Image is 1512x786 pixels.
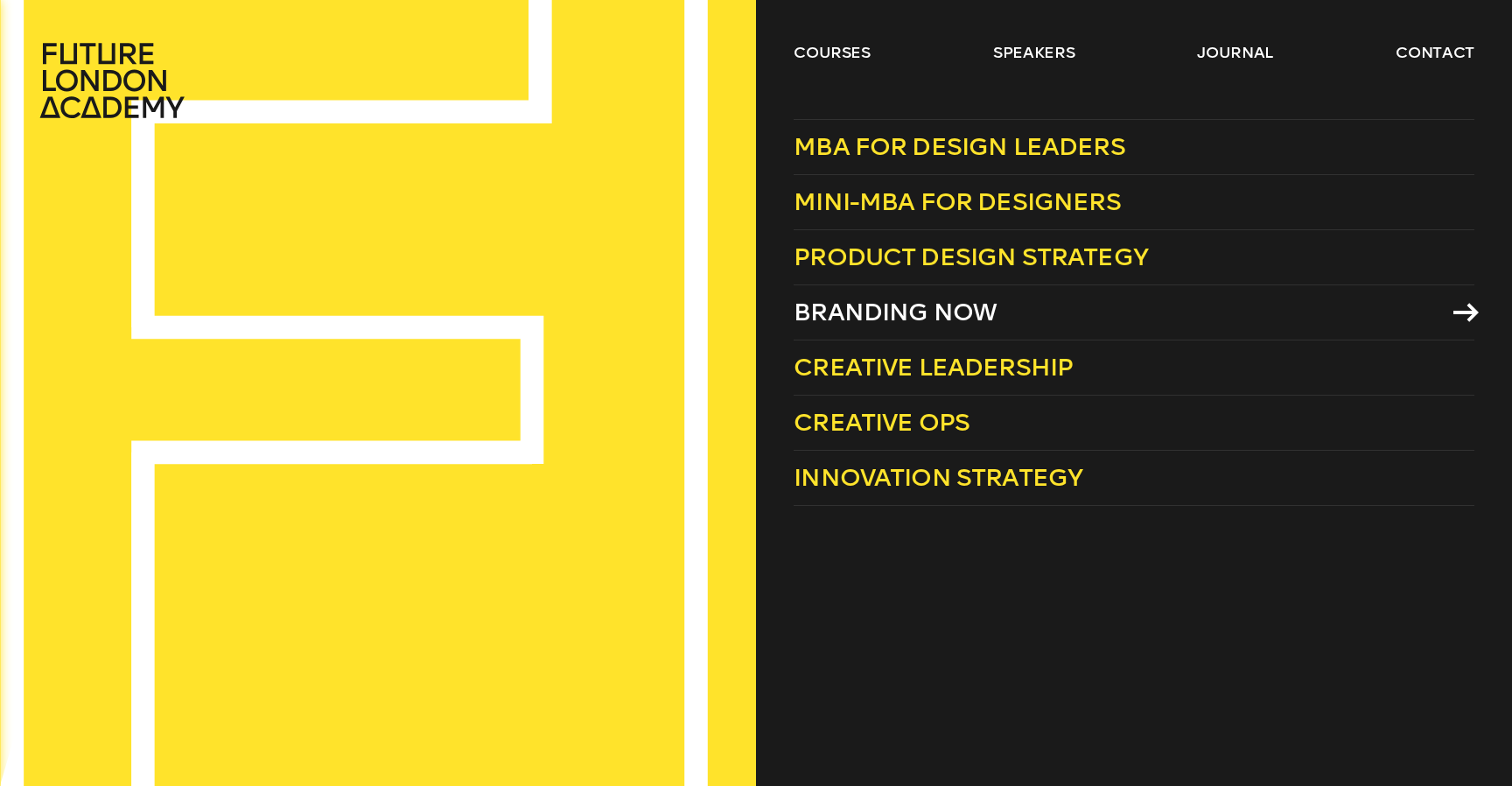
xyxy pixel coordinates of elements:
a: Mini-MBA for Designers [794,175,1474,230]
a: Innovation Strategy [794,451,1474,506]
span: Creative Ops [794,408,969,437]
span: Innovation Strategy [794,463,1082,492]
a: journal [1197,42,1273,63]
a: Creative Ops [794,396,1474,451]
span: Mini-MBA for Designers [794,187,1121,216]
span: Product Design Strategy [794,242,1148,271]
a: Branding Now [794,285,1474,340]
a: contact [1396,42,1474,63]
a: Product Design Strategy [794,230,1474,285]
span: Branding Now [794,298,997,326]
a: Creative Leadership [794,340,1474,396]
span: MBA for Design Leaders [794,132,1125,161]
a: courses [794,42,871,63]
span: Creative Leadership [794,353,1073,382]
a: MBA for Design Leaders [794,119,1474,175]
a: speakers [993,42,1074,63]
